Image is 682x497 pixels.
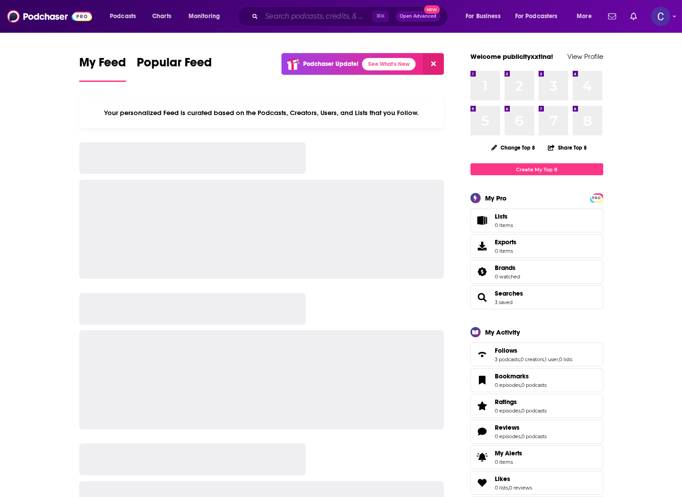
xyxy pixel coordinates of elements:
[520,433,521,439] span: ,
[495,382,520,388] a: 0 episodes
[577,10,592,23] span: More
[627,9,640,24] a: Show notifications dropdown
[362,58,416,70] a: See What's New
[521,382,547,388] a: 0 podcasts
[509,485,532,491] a: 0 reviews
[651,7,670,26] img: User Profile
[262,9,372,23] input: Search podcasts, credits, & more...
[509,9,570,23] button: open menu
[470,163,603,175] a: Create My Top 8
[470,234,603,258] a: Exports
[470,208,603,232] a: Lists
[559,356,572,362] a: 0 lists
[474,400,491,412] a: Ratings
[79,55,126,82] a: My Feed
[591,194,602,201] a: PRO
[474,477,491,489] a: Likes
[137,55,212,82] a: Popular Feed
[495,372,547,380] a: Bookmarks
[521,433,547,439] a: 0 podcasts
[495,398,517,406] span: Ratings
[495,475,510,483] span: Likes
[486,142,541,153] button: Change Top 8
[495,408,520,414] a: 0 episodes
[79,98,444,128] div: Your personalized Feed is curated based on the Podcasts, Creators, Users, and Lists that you Follow.
[474,214,491,227] span: Lists
[466,10,501,23] span: For Business
[495,424,547,432] a: Reviews
[7,8,92,25] img: Podchaser - Follow, Share and Rate Podcasts
[470,394,603,418] span: Ratings
[137,55,212,75] span: Popular Feed
[495,238,516,246] span: Exports
[400,14,436,19] span: Open Advanced
[474,240,491,252] span: Exports
[470,445,603,469] a: My Alerts
[495,485,508,491] a: 0 lists
[495,212,508,220] span: Lists
[495,459,522,465] span: 0 items
[570,9,603,23] button: open menu
[567,52,603,61] a: View Profile
[495,372,529,380] span: Bookmarks
[470,285,603,309] span: Searches
[474,451,491,463] span: My Alerts
[545,356,558,362] a: 1 user
[474,291,491,304] a: Searches
[182,9,231,23] button: open menu
[495,222,513,228] span: 0 items
[495,424,520,432] span: Reviews
[485,328,520,336] div: My Activity
[246,6,456,27] div: Search podcasts, credits, & more...
[110,10,136,23] span: Podcasts
[495,475,532,483] a: Likes
[495,248,516,254] span: 0 items
[520,382,521,388] span: ,
[474,266,491,278] a: Brands
[470,471,603,495] span: Likes
[605,9,620,24] a: Show notifications dropdown
[152,10,171,23] span: Charts
[495,356,520,362] a: 3 podcasts
[485,194,507,202] div: My Pro
[520,356,520,362] span: ,
[651,7,670,26] span: Logged in as publicityxxtina
[544,356,545,362] span: ,
[470,368,603,392] span: Bookmarks
[396,11,440,22] button: Open AdvancedNew
[495,449,522,457] span: My Alerts
[104,9,147,23] button: open menu
[146,9,177,23] a: Charts
[470,260,603,284] span: Brands
[651,7,670,26] button: Show profile menu
[470,52,553,61] a: Welcome publicityxxtina!
[558,356,559,362] span: ,
[495,299,512,305] a: 3 saved
[303,60,358,68] p: Podchaser Update!
[495,289,523,297] a: Searches
[508,485,509,491] span: ,
[79,55,126,75] span: My Feed
[495,347,572,354] a: Follows
[515,10,558,23] span: For Podcasters
[520,408,521,414] span: ,
[495,347,517,354] span: Follows
[495,274,520,280] a: 0 watched
[547,139,587,156] button: Share Top 8
[520,356,544,362] a: 0 creators
[495,212,513,220] span: Lists
[495,264,520,272] a: Brands
[372,11,389,22] span: ⌘ K
[459,9,512,23] button: open menu
[474,348,491,361] a: Follows
[495,433,520,439] a: 0 episodes
[470,420,603,443] span: Reviews
[495,398,547,406] a: Ratings
[189,10,220,23] span: Monitoring
[474,374,491,386] a: Bookmarks
[495,264,516,272] span: Brands
[591,195,602,201] span: PRO
[521,408,547,414] a: 0 podcasts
